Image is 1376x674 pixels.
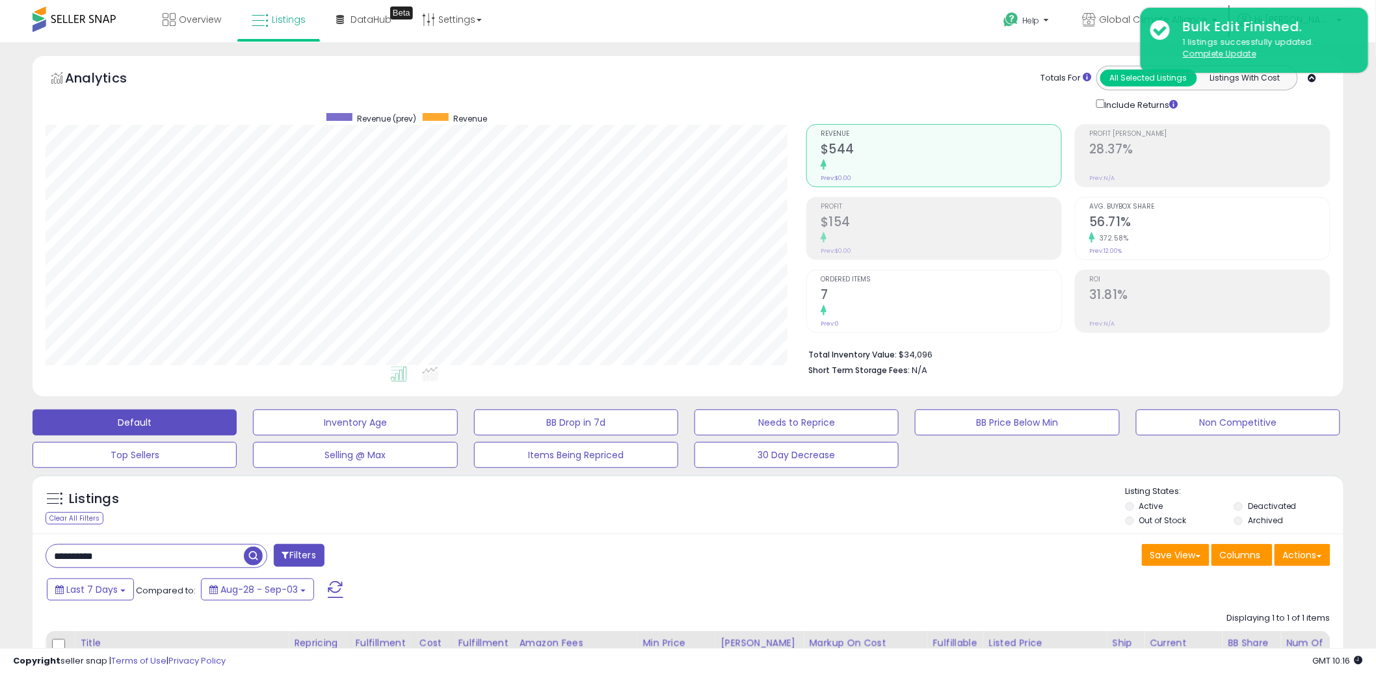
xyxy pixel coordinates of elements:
[1248,500,1297,512] label: Deactivated
[33,442,237,468] button: Top Sellers
[1275,544,1330,566] button: Actions
[33,409,237,435] button: Default
[1197,70,1293,86] button: Listings With Cost
[47,578,134,601] button: Last 7 Days
[1286,636,1334,664] div: Num of Comp.
[821,320,839,328] small: Prev: 0
[1003,12,1019,28] i: Get Help
[201,578,314,601] button: Aug-28 - Sep-03
[695,442,899,468] button: 30 Day Decrease
[1089,320,1115,328] small: Prev: N/A
[821,276,1061,283] span: Ordered Items
[1089,142,1330,159] h2: 28.37%
[915,409,1119,435] button: BB Price Below Min
[474,442,678,468] button: Items Being Repriced
[1089,276,1330,283] span: ROI
[1142,544,1210,566] button: Save View
[111,655,166,667] a: Terms of Use
[821,131,1061,138] span: Revenue
[1211,544,1273,566] button: Columns
[1089,174,1115,182] small: Prev: N/A
[1220,549,1261,562] span: Columns
[1041,72,1092,84] div: Totals For
[474,409,678,435] button: BB Drop in 7d
[1022,15,1040,26] span: Help
[821,214,1061,232] h2: $154
[179,13,221,26] span: Overview
[458,636,509,664] div: Fulfillment Cost
[643,636,710,650] div: Min Price
[66,583,118,596] span: Last 7 Days
[1087,97,1194,111] div: Include Returns
[274,544,324,567] button: Filters
[1100,13,1208,26] span: Global Climate Alliance
[989,636,1102,650] div: Listed Price
[1139,500,1163,512] label: Active
[1113,636,1139,664] div: Ship Price
[65,69,152,90] h5: Analytics
[136,584,196,597] span: Compared to:
[1150,636,1217,664] div: Current Buybox Price
[721,636,799,650] div: [PERSON_NAME]
[520,636,632,650] div: Amazon Fees
[168,655,226,667] a: Privacy Policy
[419,636,447,650] div: Cost
[1139,515,1187,526] label: Out of Stock
[1173,36,1358,60] div: 1 listings successfully updated.
[695,409,899,435] button: Needs to Reprice
[1173,18,1358,36] div: Bulk Edit Finished.
[13,655,60,667] strong: Copyright
[1313,655,1363,667] span: 2025-09-11 10:16 GMT
[1100,70,1197,86] button: All Selected Listings
[1089,131,1330,138] span: Profit [PERSON_NAME]
[13,655,226,668] div: seller snap | |
[808,365,910,376] b: Short Term Storage Fees:
[272,13,306,26] span: Listings
[253,442,457,468] button: Selling @ Max
[1089,287,1330,305] h2: 31.81%
[294,636,345,650] div: Repricing
[1089,203,1330,211] span: Avg. Buybox Share
[1136,409,1340,435] button: Non Competitive
[1089,214,1330,232] h2: 56.71%
[993,2,1062,42] a: Help
[46,512,103,525] div: Clear All Filters
[69,490,119,508] h5: Listings
[253,409,457,435] button: Inventory Age
[933,636,978,664] div: Fulfillable Quantity
[1183,48,1256,59] u: Complete Update
[808,349,897,360] b: Total Inventory Value:
[1126,486,1343,498] p: Listing States:
[453,113,487,124] span: Revenue
[1089,247,1122,255] small: Prev: 12.00%
[821,142,1061,159] h2: $544
[821,287,1061,305] h2: 7
[808,346,1321,361] li: $34,096
[220,583,298,596] span: Aug-28 - Sep-03
[821,247,851,255] small: Prev: $0.00
[1228,636,1275,664] div: BB Share 24h.
[821,174,851,182] small: Prev: $0.00
[1095,233,1129,243] small: 372.58%
[1248,515,1283,526] label: Archived
[1227,612,1330,625] div: Displaying 1 to 1 of 1 items
[351,13,391,26] span: DataHub
[357,113,416,124] span: Revenue (prev)
[390,6,413,19] div: Tooltip anchor
[810,636,922,650] div: Markup on Cost
[80,636,283,650] div: Title
[912,364,927,376] span: N/A
[356,636,408,650] div: Fulfillment
[821,203,1061,211] span: Profit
